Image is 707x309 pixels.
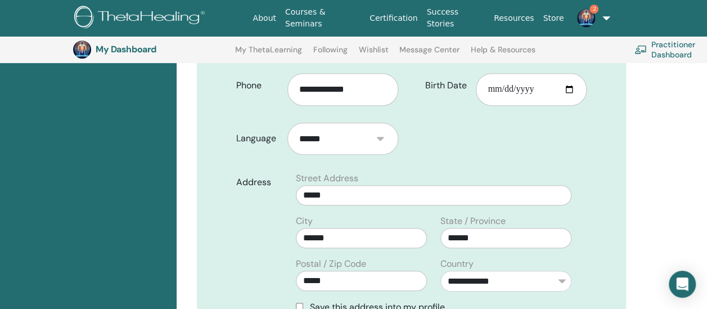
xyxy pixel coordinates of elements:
span: 2 [589,5,598,14]
label: City [296,214,313,228]
a: My ThetaLearning [235,45,302,63]
label: Postal / Zip Code [296,257,366,271]
a: Message Center [399,45,460,63]
a: Success Stories [422,2,489,34]
a: About [248,8,280,29]
label: Birth Date [417,75,476,96]
a: Certification [365,8,422,29]
a: Help & Resources [471,45,535,63]
h3: My Dashboard [96,44,208,55]
label: Street Address [296,172,358,185]
label: Country [440,257,474,271]
a: Courses & Seminars [281,2,365,34]
label: Address [228,172,289,193]
label: Language [228,128,287,149]
img: chalkboard-teacher.svg [634,45,647,54]
label: State / Province [440,214,506,228]
a: Resources [489,8,539,29]
label: Phone [228,75,287,96]
img: logo.png [74,6,209,31]
img: default.jpg [73,41,91,59]
a: Wishlist [359,45,389,63]
img: default.jpg [577,9,595,27]
div: Open Intercom Messenger [669,271,696,298]
a: Store [538,8,568,29]
a: Following [313,45,348,63]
